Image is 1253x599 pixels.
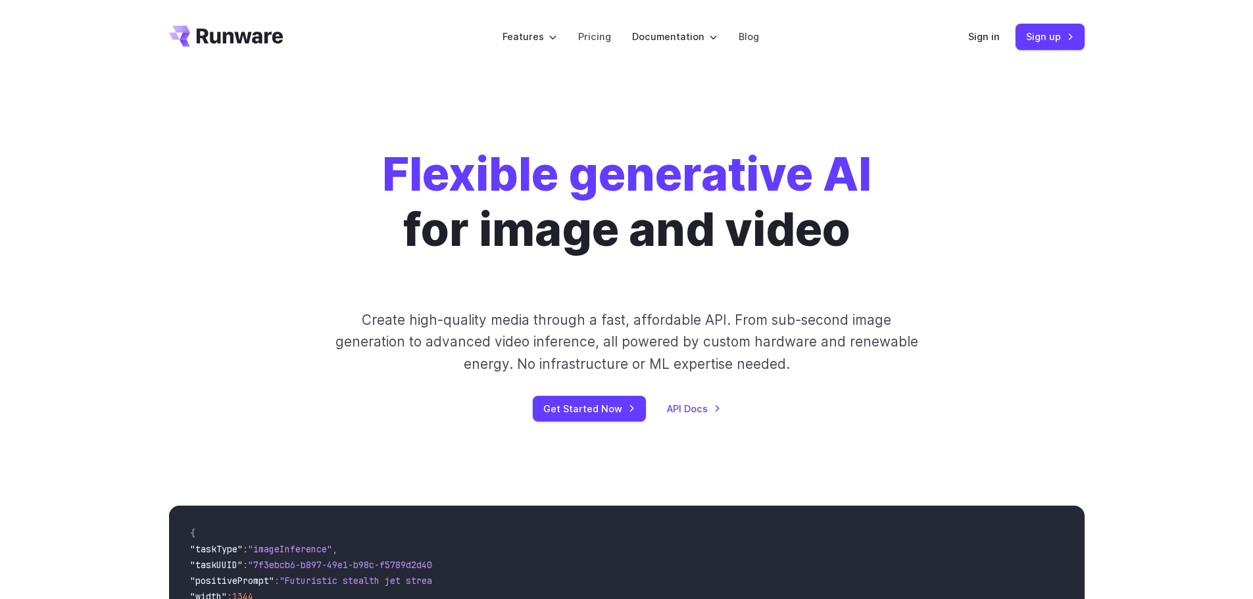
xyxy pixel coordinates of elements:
[332,543,337,555] span: ,
[382,146,872,202] strong: Flexible generative AI
[243,543,248,555] span: :
[333,309,920,375] p: Create high-quality media through a fast, affordable API. From sub-second image generation to adv...
[190,575,274,587] span: "positivePrompt"
[667,401,721,416] a: API Docs
[248,559,448,571] span: "7f3ebcb6-b897-49e1-b98c-f5789d2d40d7"
[1016,24,1085,49] a: Sign up
[382,147,872,257] h1: for image and video
[968,29,1000,44] a: Sign in
[243,559,248,571] span: :
[533,396,646,421] a: Get Started Now
[190,543,243,555] span: "taskType"
[248,543,332,555] span: "imageInference"
[169,26,283,47] a: Go to /
[739,29,759,44] a: Blog
[632,29,718,44] label: Documentation
[503,29,557,44] label: Features
[280,575,758,587] span: "Futuristic stealth jet streaking through a neon-lit cityscape with glowing purple exhaust"
[578,29,611,44] a: Pricing
[274,575,280,587] span: :
[190,527,195,539] span: {
[190,559,243,571] span: "taskUUID"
